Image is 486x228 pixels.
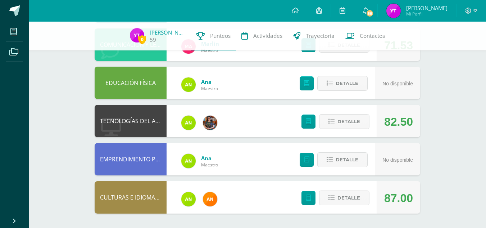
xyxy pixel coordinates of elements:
[203,192,217,206] img: fc6731ddebfef4a76f049f6e852e62c4.png
[340,22,390,50] a: Contactos
[319,114,369,129] button: Detalle
[382,157,413,163] span: No disponible
[210,32,231,40] span: Punteos
[203,116,217,130] img: 60a759e8b02ec95d430434cf0c0a55c7.png
[95,143,167,175] div: EMPRENDIMIENTO PARA LA PRODUCTIVIDAD
[317,152,368,167] button: Detalle
[236,22,288,50] a: Actividades
[201,162,218,168] span: Maestro
[317,76,368,91] button: Detalle
[336,77,358,90] span: Detalle
[366,9,374,17] span: 58
[95,67,167,99] div: EDUCACIÓN FÍSICA
[201,78,218,85] a: Ana
[181,116,196,130] img: 122d7b7bf6a5205df466ed2966025dea.png
[384,106,413,138] div: 82.50
[319,191,369,205] button: Detalle
[382,81,413,86] span: No disponible
[150,29,186,36] a: [PERSON_NAME]
[336,153,358,166] span: Detalle
[130,28,144,43] img: 10accbfaab406f7e1045c4896552eae8.png
[253,32,282,40] span: Actividades
[288,22,340,50] a: Trayectoria
[181,192,196,206] img: 122d7b7bf6a5205df466ed2966025dea.png
[138,35,146,44] span: 0
[386,4,401,18] img: 10accbfaab406f7e1045c4896552eae8.png
[406,11,448,17] span: Mi Perfil
[384,182,413,214] div: 87.00
[181,77,196,92] img: 122d7b7bf6a5205df466ed2966025dea.png
[337,115,360,128] span: Detalle
[95,181,167,214] div: CULTURAS E IDIOMAS MAYAS, GARÍFUNA O XINCA
[201,85,218,91] span: Maestro
[181,154,196,168] img: 122d7b7bf6a5205df466ed2966025dea.png
[150,36,156,44] a: 59
[360,32,385,40] span: Contactos
[201,155,218,162] a: Ana
[306,32,335,40] span: Trayectoria
[95,105,167,137] div: TECNOLOGÍAS DEL APRENDIZAJE Y LA COMUNICACIÓN
[406,4,448,12] span: [PERSON_NAME]
[337,191,360,205] span: Detalle
[191,22,236,50] a: Punteos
